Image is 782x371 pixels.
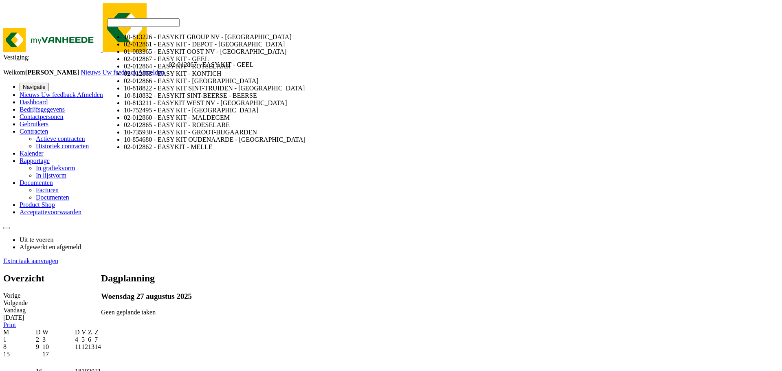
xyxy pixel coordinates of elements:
li: 10-813211 - EASYKIT WEST NV - [GEOGRAPHIC_DATA] [124,99,305,107]
span: 4 [75,336,78,343]
li: 02-012863 - EASY KIT - KONTICH [124,70,305,77]
h2: Overzicht [3,273,101,284]
a: Facturen [36,187,59,193]
a: Afmelden [77,91,103,98]
li: 02-012867 - EASY KIT - GEEL [124,55,305,63]
span: 9 [36,343,39,350]
strong: [PERSON_NAME] [25,69,79,76]
span: 3 [42,336,46,343]
a: Contracten [20,128,48,135]
a: Documenten [20,179,53,186]
a: Kalender [20,150,44,157]
span: 8 [3,343,7,350]
td: D [36,329,42,336]
span: 17 [42,351,49,358]
a: Product Shop [20,201,55,208]
span: Welkom [3,69,81,76]
span: 14 [94,343,101,350]
a: Extra taak aanvragen [3,257,58,264]
a: Nieuws [81,69,102,76]
span: 10 [42,343,49,350]
li: 01-083365 - EASYKIT OOST NV - [GEOGRAPHIC_DATA] [124,48,305,55]
span: Uw feedback [41,91,76,98]
a: Gebruikers [20,121,48,127]
li: 02-012865 - EASY KIT - ROESELARE [124,121,305,129]
a: In lijstvorm [36,172,66,179]
li: 10-818832 - EASYKIT SINT-BEERSE - BEERSE [124,92,305,99]
td: V [81,329,88,336]
td: D [75,329,81,336]
a: Acceptatievoorwaarden [20,209,81,215]
span: Nieuws [81,69,101,76]
li: Uit te voeren [20,236,779,244]
span: Navigatie [23,84,46,90]
h2: Dagplanning [101,273,192,284]
div: [DATE] [3,314,101,321]
h3: Woensdag 27 augustus 2025 [101,292,192,301]
span: 7 [94,336,98,343]
li: 10-735930 - EASY KIT - GROOT-BIJGAARDEN [124,129,305,136]
li: 10-752495 - EASY KIT - [GEOGRAPHIC_DATA] [124,107,305,114]
a: Dashboard [20,99,48,105]
a: Print [3,321,16,328]
a: Actieve contracten [36,135,85,142]
span: 15 [3,351,10,358]
span: 11 [75,343,81,350]
span: 5 [81,336,85,343]
li: 02-012866 - EASY KIT - [GEOGRAPHIC_DATA] [124,77,305,85]
td: Z [94,329,101,336]
span: Nieuws [20,91,40,98]
a: Rapportage [20,157,50,164]
a: Bedrijfsgegevens [20,106,65,113]
span: 2 [36,336,39,343]
a: In grafiekvorm [36,165,75,171]
a: Historiek contracten [36,143,89,149]
li: 02-012862 - EASYKIT - MELLE [124,143,305,151]
span: Volgende [3,299,28,306]
li: 10-854680 - EASY KIT OUDENAARDE - [GEOGRAPHIC_DATA] [124,136,305,143]
td: M [3,329,36,336]
li: 10-813226 - EASYKIT GROUP NV - [GEOGRAPHIC_DATA] [124,33,305,41]
td: W [42,329,75,336]
li: 10-818822 - EASY KIT SINT-TRUIDEN - [GEOGRAPHIC_DATA] [124,85,305,92]
a: Uw feedback [41,91,77,98]
span: Vorige [3,292,20,299]
span: Uw feedback [102,69,137,76]
a: Documenten [36,194,69,201]
span: 6 [88,336,91,343]
span: 12 [81,343,88,350]
a: Uw feedback [102,69,138,76]
div: Vandaag [3,307,101,314]
button: Navigatie [20,83,49,91]
span: 13 [88,343,94,350]
img: myVanheede [3,28,101,52]
span: Vestiging: [3,54,30,61]
li: Afgewerkt en afgemeld [20,244,779,251]
img: myVanheede [103,3,147,52]
li: 02-012861 - EASY KIT - DEPOT - [GEOGRAPHIC_DATA] [124,41,305,48]
a: Nieuws [20,91,41,98]
span: 1 [3,336,7,343]
a: Contactpersonen [20,113,64,120]
td: Z [88,329,94,336]
li: 02-012864 - EASY KIT - ROTSELAAR [124,63,305,70]
li: 02-012860 - EASY KIT - MALDEGEM [124,114,305,121]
